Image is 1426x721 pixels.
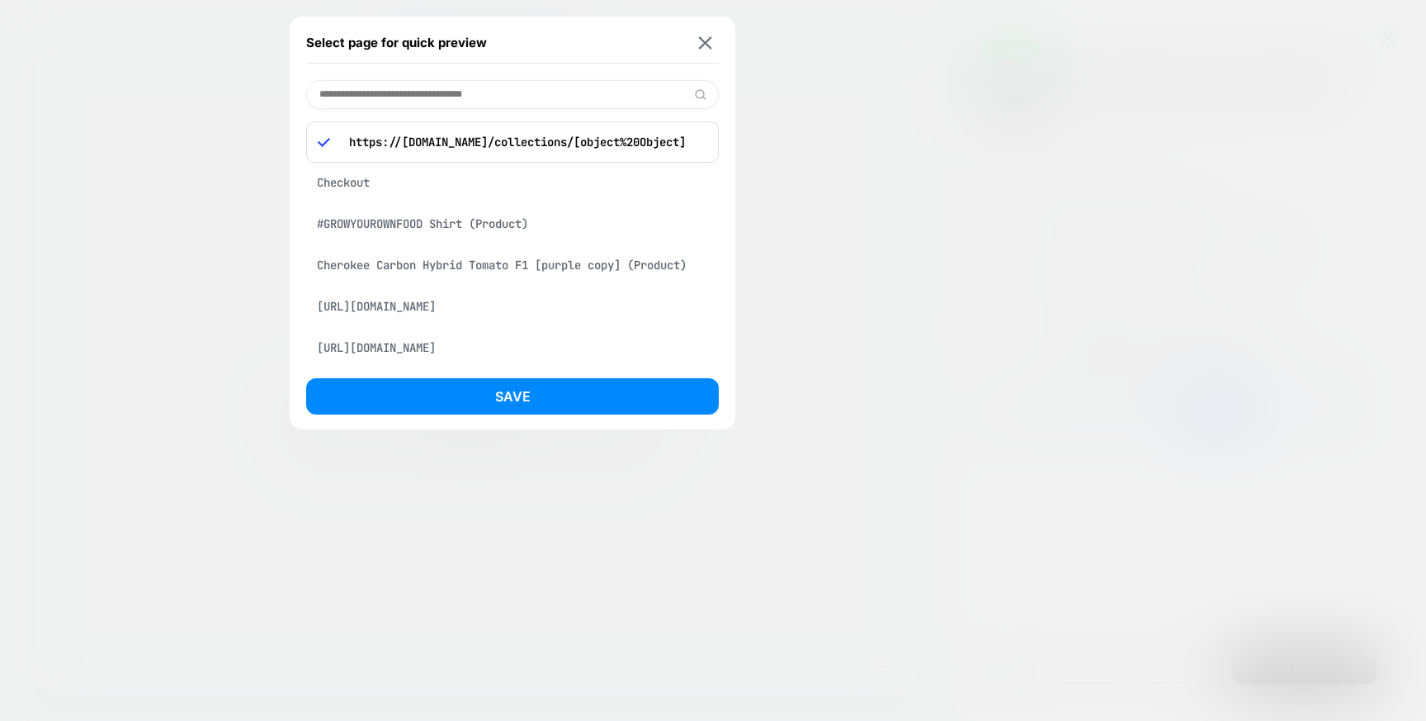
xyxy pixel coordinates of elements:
span: The URL that was requested returned a NON-OK status code (404). [300,458,877,501]
img: close [699,36,712,49]
div: [URL][DOMAIN_NAME] [306,332,719,363]
img: blue checkmark [318,136,330,149]
img: navigation helm [300,282,877,381]
img: edit [694,88,706,101]
span: Select page for quick preview [306,35,487,50]
div: #GROWYOUROWNFOOD Shirt (Product) [306,208,719,240]
div: Checkout [306,167,719,198]
span: Please choose a different page from the list above. [300,518,877,539]
button: Save [306,378,719,415]
p: https://[DOMAIN_NAME]/collections/[object%20Object] [341,135,707,149]
span: Ahoy Sailor [300,406,877,442]
div: Cherokee Carbon Hybrid Tomato F1 [purple copy] (Product) [306,249,719,281]
div: [URL][DOMAIN_NAME] [306,291,719,322]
